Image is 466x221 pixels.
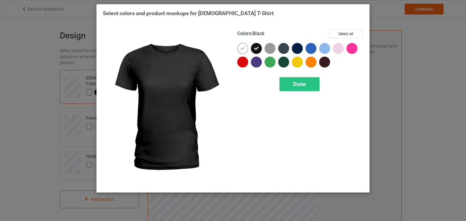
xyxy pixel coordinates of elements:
[103,10,274,16] span: Select colors and product mockups for [DEMOGRAPHIC_DATA] T-Shirt
[103,29,229,186] img: regular.jpg
[329,29,362,38] button: Select all
[237,31,264,37] h4: :
[293,81,306,87] span: Done
[252,31,264,36] span: Black
[237,31,251,36] span: Colors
